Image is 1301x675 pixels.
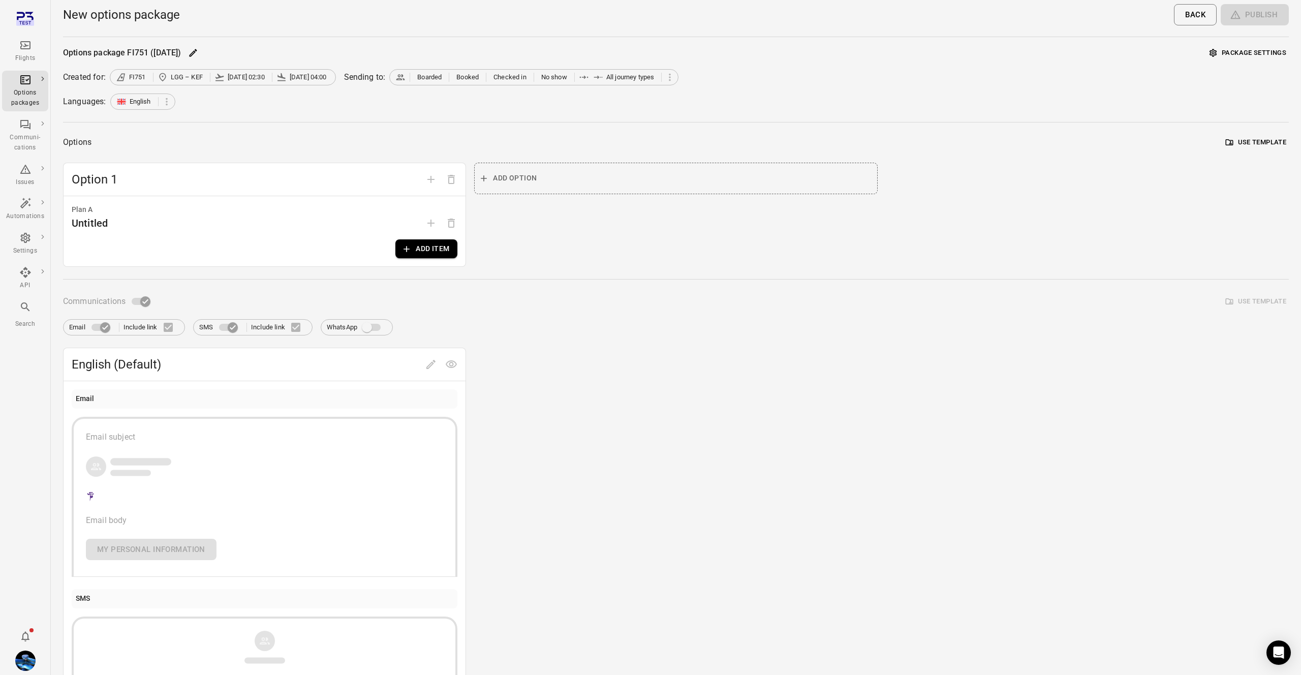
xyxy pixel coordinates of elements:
[6,177,44,188] div: Issues
[228,72,265,82] span: [DATE] 02:30
[6,133,44,153] div: Communi-cations
[6,246,44,256] div: Settings
[417,72,442,82] span: Boarded
[2,229,48,259] a: Settings
[441,359,461,369] span: Preview
[441,174,461,183] span: Delete option
[129,72,146,82] span: FI751
[1207,45,1289,61] button: Package settings
[15,651,36,671] img: shutterstock-1708408498.jpg
[110,94,175,110] div: English
[456,72,479,82] span: Booked
[344,71,386,83] div: Sending to:
[2,36,48,67] a: Flights
[327,318,387,337] label: WhatsApp
[76,393,95,405] div: Email
[72,171,421,188] span: Option 1
[6,319,44,329] div: Search
[63,294,126,309] span: Communications
[6,281,44,291] div: API
[441,218,461,228] span: Options need to have at least one plan
[63,135,91,149] div: Options
[395,239,457,258] button: Add item
[389,69,678,85] div: BoardedBookedChecked inNo showAll journey types
[171,72,203,82] span: LGG – KEF
[493,72,526,82] span: Checked in
[1174,4,1217,25] button: Back
[421,218,441,228] span: Add plan
[123,317,179,338] label: Include link
[6,211,44,222] div: Automations
[2,160,48,191] a: Issues
[6,88,44,108] div: Options packages
[541,72,567,82] span: No show
[63,96,106,108] div: Languages:
[421,359,441,369] span: Edit
[251,317,306,338] label: Include link
[11,647,40,675] button: Daníel Benediktsson
[185,45,201,60] button: Edit
[69,318,115,337] label: Email
[1266,640,1291,665] div: Open Intercom Messenger
[15,626,36,647] button: Notifications
[72,356,421,373] span: English (Default)
[421,174,441,183] span: Add option
[130,97,151,107] span: English
[6,53,44,64] div: Flights
[63,47,181,59] div: Options package FI751 ([DATE])
[76,593,90,604] div: SMS
[63,71,106,83] div: Created for:
[606,72,655,82] span: All journey types
[2,298,48,332] button: Search
[2,263,48,294] a: API
[72,215,108,231] div: Untitled
[199,318,242,337] label: SMS
[290,72,327,82] span: [DATE] 04:00
[1223,135,1289,150] button: Use template
[63,7,180,23] h1: New options package
[2,71,48,111] a: Options packages
[2,194,48,225] a: Automations
[2,115,48,156] a: Communi-cations
[72,204,457,216] div: Plan A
